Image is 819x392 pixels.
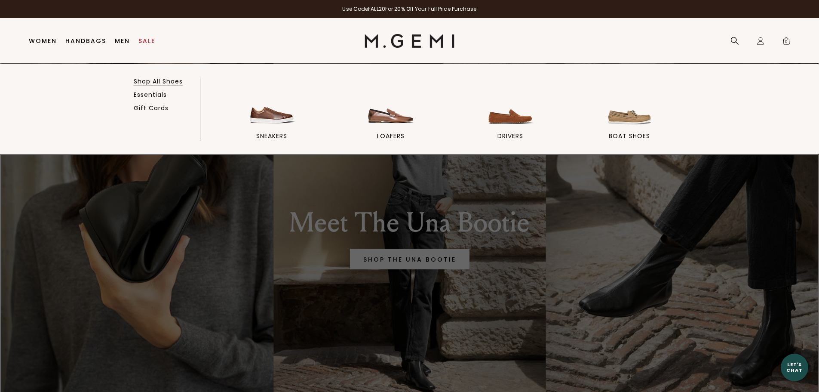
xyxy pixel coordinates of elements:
[134,91,167,99] a: Essentials
[335,80,447,154] a: loafers
[367,80,415,128] img: loafers
[609,132,650,140] span: Boat Shoes
[65,37,106,44] a: Handbags
[138,37,155,44] a: Sale
[573,80,685,154] a: Boat Shoes
[497,132,523,140] span: drivers
[134,77,183,85] a: Shop All Shoes
[216,80,328,154] a: sneakers
[256,132,287,140] span: sneakers
[781,362,808,373] div: Let's Chat
[368,5,385,12] strong: FALL20
[29,37,57,44] a: Women
[134,104,169,112] a: Gift Cards
[365,34,454,48] img: M.Gemi
[248,80,296,128] img: sneakers
[454,80,566,154] a: drivers
[782,38,791,47] span: 0
[377,132,405,140] span: loafers
[115,37,130,44] a: Men
[605,80,653,128] img: Boat Shoes
[486,80,534,128] img: drivers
